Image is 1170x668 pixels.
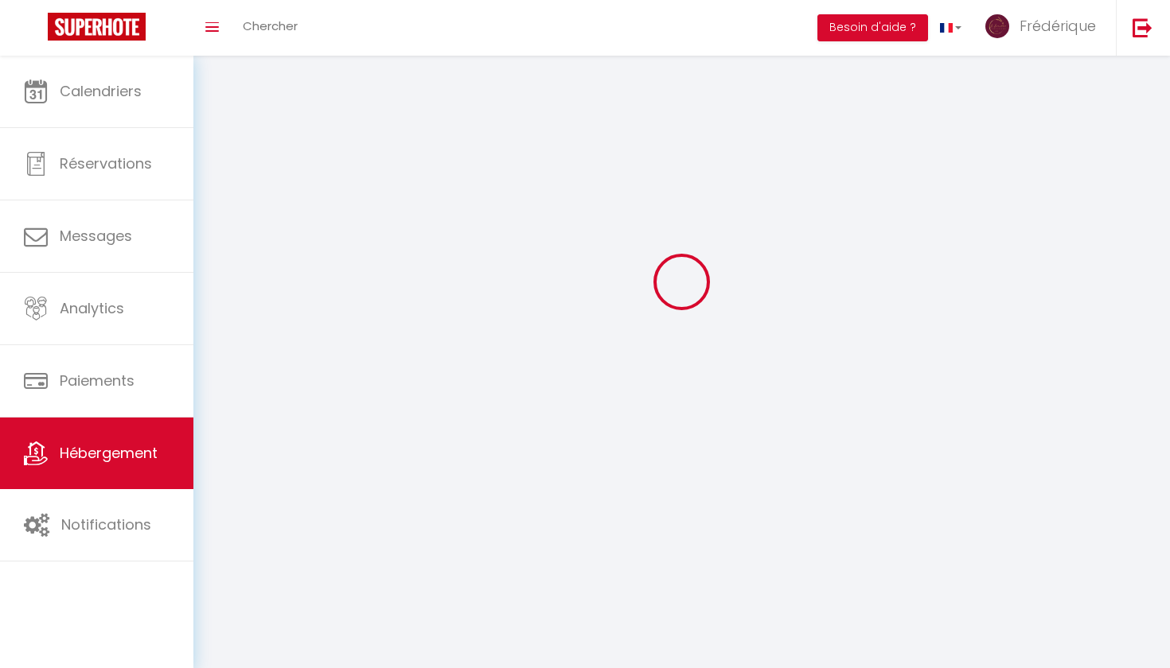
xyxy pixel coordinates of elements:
[1133,17,1152,37] img: logout
[60,226,132,246] span: Messages
[60,81,142,101] span: Calendriers
[60,443,158,463] span: Hébergement
[243,17,298,34] span: Chercher
[60,371,135,390] span: Paiements
[13,6,60,54] button: Ouvrir le widget de chat LiveChat
[60,298,124,318] span: Analytics
[60,153,152,173] span: Réservations
[817,14,928,41] button: Besoin d'aide ?
[61,515,151,534] span: Notifications
[985,14,1009,38] img: ...
[1102,596,1158,656] iframe: Chat
[48,13,146,41] img: Super Booking
[1020,16,1096,36] span: Frédérique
